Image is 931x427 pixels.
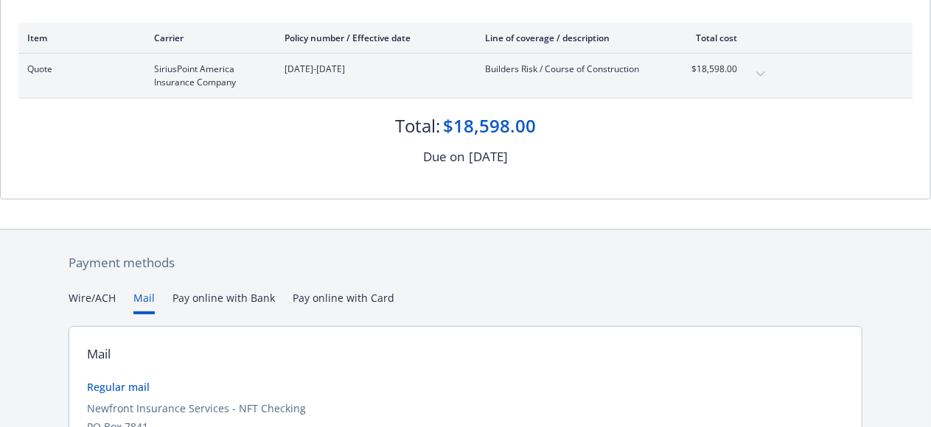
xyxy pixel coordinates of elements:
[682,63,737,76] span: $18,598.00
[293,290,394,314] button: Pay online with Card
[133,290,155,314] button: Mail
[154,63,261,89] span: SiriusPoint America Insurance Company
[27,63,130,76] span: Quote
[87,379,844,395] div: Regular mail
[423,147,464,166] div: Due on
[69,253,862,272] div: Payment methods
[154,32,261,44] div: Carrier
[87,400,844,416] div: Newfront Insurance Services - NFT Checking
[27,32,130,44] div: Item
[749,63,773,86] button: expand content
[485,63,658,76] span: Builders Risk / Course of Construction
[395,113,440,138] div: Total:
[18,54,781,98] div: QuoteSiriusPoint America Insurance Company[DATE]-[DATE]Builders Risk / Course of Construction$18,...
[469,147,508,166] div: [DATE]
[485,32,658,44] div: Line of coverage / description
[69,290,116,314] button: Wire/ACH
[172,290,275,314] button: Pay online with Bank
[87,345,111,364] div: Mail
[285,32,461,44] div: Policy number / Effective date
[682,32,737,44] div: Total cost
[285,63,461,76] span: [DATE]-[DATE]
[443,113,536,138] div: $18,598.00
